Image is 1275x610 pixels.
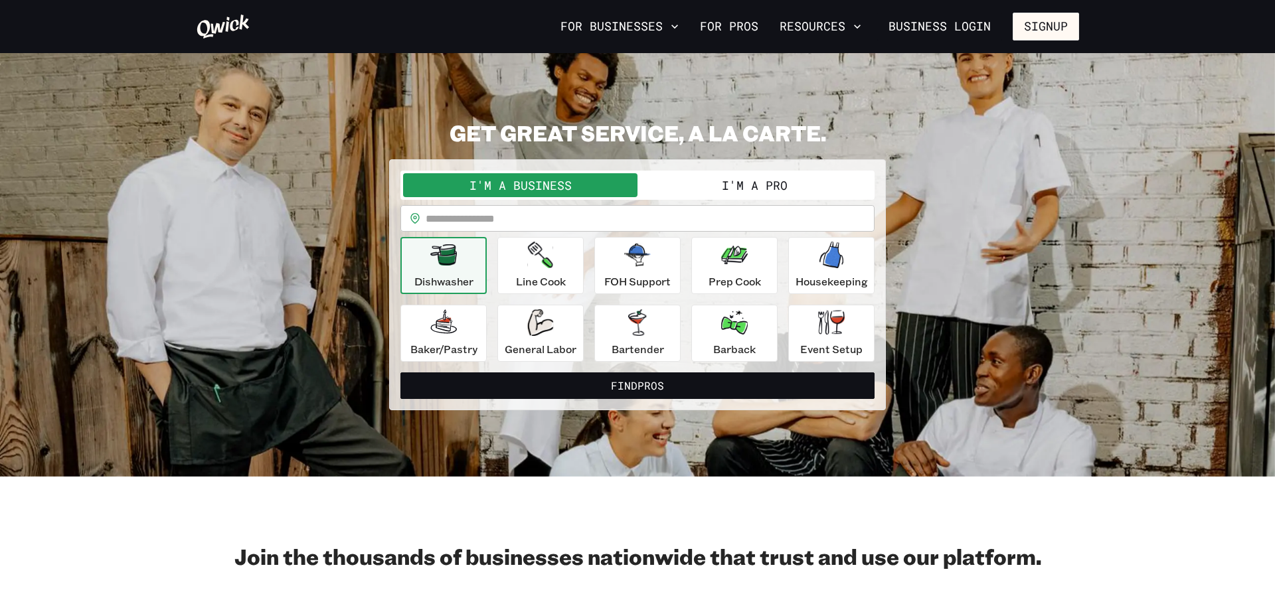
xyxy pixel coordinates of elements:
button: Resources [774,15,867,38]
button: Event Setup [788,305,875,362]
p: General Labor [505,341,576,357]
a: Business Login [877,13,1002,40]
p: Line Cook [516,273,566,289]
button: I'm a Pro [637,173,872,197]
button: I'm a Business [403,173,637,197]
a: For Pros [695,15,764,38]
button: FOH Support [594,237,681,294]
button: Prep Cook [691,237,778,294]
button: General Labor [497,305,584,362]
button: Baker/Pastry [400,305,487,362]
h2: GET GREAT SERVICE, A LA CARTE. [389,119,886,146]
h2: Join the thousands of businesses nationwide that trust and use our platform. [196,543,1079,570]
p: FOH Support [604,273,671,289]
button: Bartender [594,305,681,362]
button: For Businesses [555,15,684,38]
button: Housekeeping [788,237,875,294]
p: Bartender [612,341,664,357]
p: Prep Cook [709,273,761,289]
p: Dishwasher [414,273,473,289]
button: Barback [691,305,778,362]
button: Dishwasher [400,237,487,294]
button: Signup [1013,13,1079,40]
p: Barback [713,341,756,357]
button: Line Cook [497,237,584,294]
button: FindPros [400,372,875,399]
p: Event Setup [800,341,863,357]
p: Baker/Pastry [410,341,477,357]
p: Housekeeping [796,273,868,289]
